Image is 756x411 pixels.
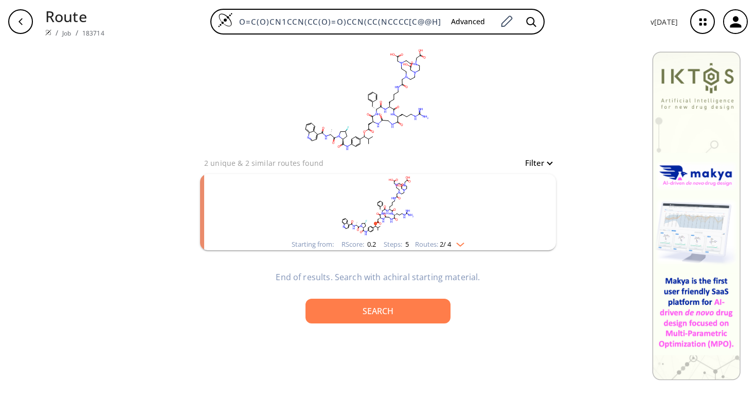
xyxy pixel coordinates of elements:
[443,12,493,31] button: Advanced
[404,239,409,249] span: 5
[45,29,51,36] img: Spaya logo
[440,241,451,248] span: 2 / 4
[62,29,71,38] a: Job
[451,238,464,247] img: Down
[384,241,409,248] div: Steps :
[651,16,678,27] p: v [DATE]
[45,5,104,27] p: Route
[270,271,486,283] p: End of results. Search with achiral starting material.
[314,307,442,315] div: Search
[519,159,552,167] button: Filter
[204,158,323,168] p: 2 unique & 2 similar routes found
[341,241,376,248] div: RScore :
[366,239,376,249] span: 0.2
[233,16,443,27] input: Enter SMILES
[200,169,556,255] ul: clusters
[82,29,104,38] a: 183714
[305,299,451,323] button: Search
[244,174,512,238] svg: CC(C)C(OC(=O)C[C@@H]1NC(=O)CNC(=O)[C@H](CCCNC(=N)N)NC(=O)[C@H](CCCCNC(=O)CN2CCN(CC(=O)O)CCN(CC(=O...
[76,27,78,38] li: /
[652,52,741,380] img: Banner
[218,12,233,28] img: Logo Spaya
[292,241,334,248] div: Starting from:
[56,27,58,38] li: /
[264,43,470,157] svg: O=C(O)CN1CCN(CC(O)=O)CCN(CC(NCCCC[C@@H](C(N[C@@H](CCCNC(N)=N)C(NCC(N[C@@H](CC(OC(C(C)C)C(C=C2)=CC...
[415,241,464,248] div: Routes:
